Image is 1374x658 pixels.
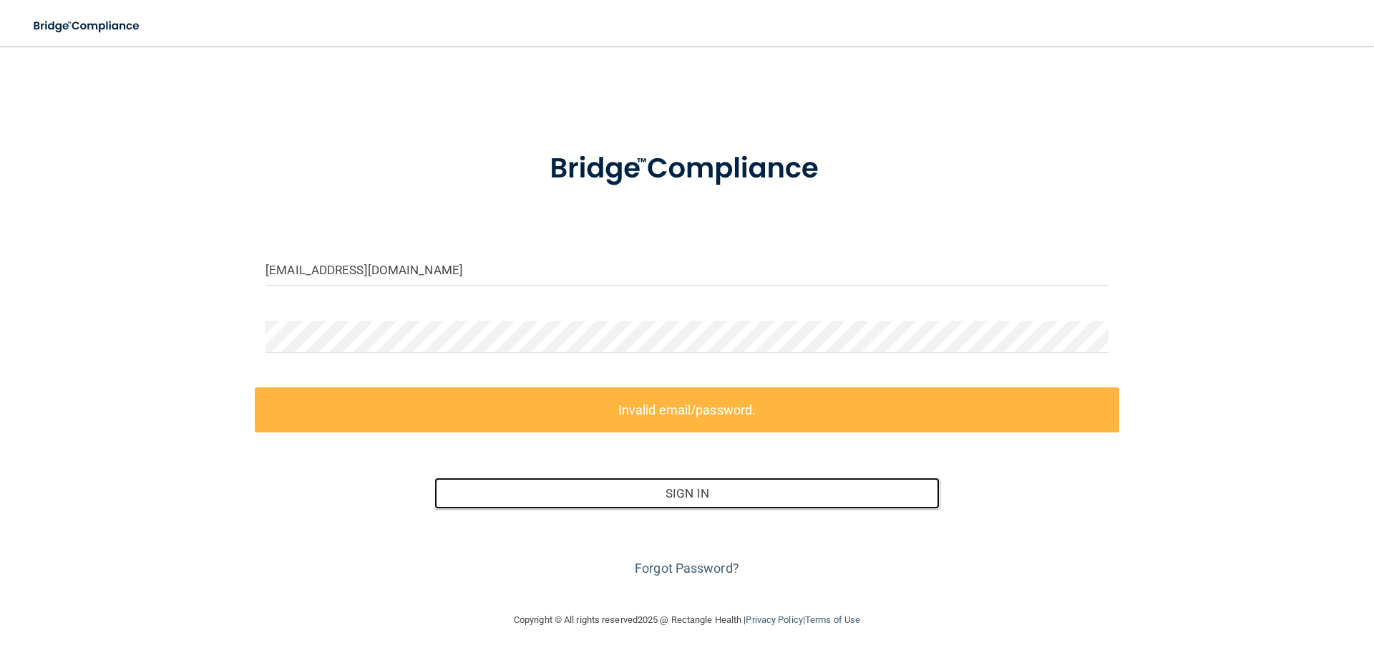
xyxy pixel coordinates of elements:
[746,614,802,625] a: Privacy Policy
[426,597,948,643] div: Copyright © All rights reserved 2025 @ Rectangle Health | |
[635,561,739,576] a: Forgot Password?
[520,132,854,206] img: bridge_compliance_login_screen.278c3ca4.svg
[265,253,1109,286] input: Email
[434,478,940,509] button: Sign In
[21,11,153,41] img: bridge_compliance_login_screen.278c3ca4.svg
[805,614,860,625] a: Terms of Use
[255,387,1119,432] label: Invalid email/password.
